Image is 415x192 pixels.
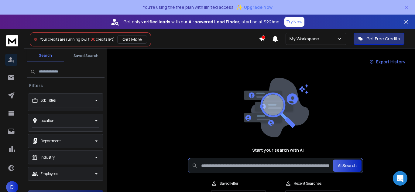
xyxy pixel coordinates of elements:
span: 100 [89,37,95,42]
button: Saved Search [67,50,105,62]
span: ✨ [236,3,243,12]
p: You're using the free plan with limited access [143,4,234,10]
button: Try Now [284,17,304,27]
img: image [242,78,309,137]
span: Your credits are running low! [40,37,87,42]
button: ✨Upgrade Now [236,1,273,13]
p: Try Now [286,19,303,25]
img: logo [6,35,18,46]
p: Saved Filter [220,181,238,186]
p: Get Free Credits [366,36,400,42]
p: Job Titles [40,98,56,103]
p: Industry [40,155,55,160]
p: Employees [40,171,58,176]
p: Department [40,139,61,143]
p: Recent Searches [294,181,321,186]
a: Export History [365,56,410,68]
button: Get More [117,35,147,44]
button: Search [27,49,64,62]
h3: Filters [27,83,45,89]
p: My Workspace [290,36,321,42]
div: Open Intercom Messenger [393,171,407,186]
button: Get Free Credits [354,33,404,45]
strong: verified leads [141,19,170,25]
span: Upgrade Now [244,4,273,10]
p: Get only with our starting at $22/mo [123,19,280,25]
strong: AI-powered Lead Finder, [189,19,240,25]
span: ( credits left) [88,37,115,42]
h1: Start your search with AI [252,147,304,153]
p: Location [40,118,54,123]
button: AI Search [333,160,362,172]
